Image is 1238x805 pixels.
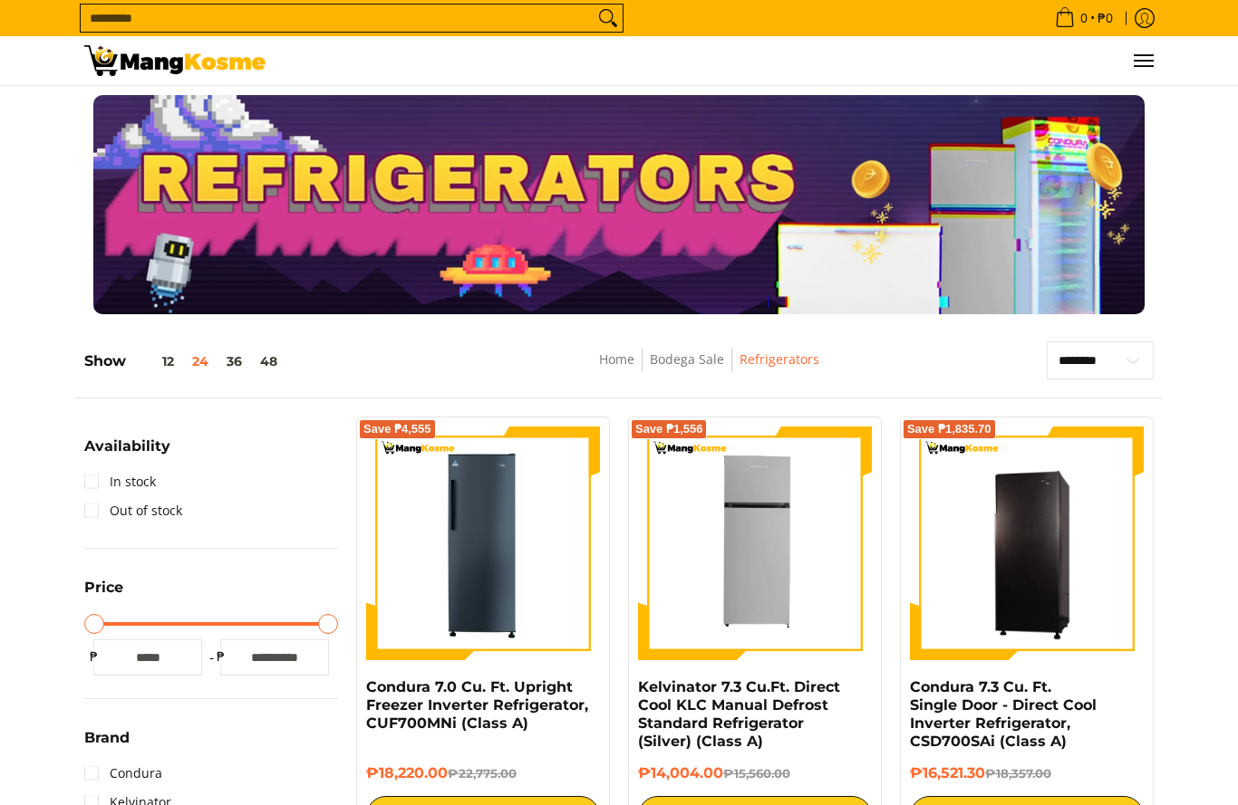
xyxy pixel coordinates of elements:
[599,350,634,368] a: Home
[84,439,170,454] span: Availability
[84,580,123,609] summary: Open
[467,349,952,389] nav: Breadcrumbs
[366,678,588,732] a: Condura 7.0 Cu. Ft. Upright Freezer Inverter Refrigerator, CUF700MNi (Class A)
[84,759,162,788] a: Condura
[84,731,130,745] span: Brand
[1095,12,1116,24] span: ₱0
[638,678,840,750] a: Kelvinator 7.3 Cu.Ft. Direct Cool KLC Manual Defrost Standard Refrigerator (Silver) (Class A)
[985,766,1051,781] del: ₱18,357.00
[910,429,1144,657] img: Condura 7.3 Cu. Ft. Single Door - Direct Cool Inverter Refrigerator, CSD700SAi (Class A)
[84,439,170,467] summary: Open
[284,36,1154,85] ul: Customer Navigation
[284,36,1154,85] nav: Main Menu
[84,467,156,496] a: In stock
[218,354,251,369] button: 36
[1049,8,1118,28] span: •
[448,766,517,781] del: ₱22,775.00
[84,45,266,76] img: Bodega Sale Refrigerator l Mang Kosme: Home Appliances Warehouse Sale
[740,350,819,368] a: Refrigerators
[638,426,872,660] img: Kelvinator 7.3 Cu.Ft. Direct Cool KLC Manual Defrost Standard Refrigerator (Silver) (Class A)
[650,350,724,368] a: Bodega Sale
[910,678,1097,750] a: Condura 7.3 Cu. Ft. Single Door - Direct Cool Inverter Refrigerator, CSD700SAi (Class A)
[910,764,1144,782] h6: ₱16,521.30
[594,5,623,32] button: Search
[84,496,182,525] a: Out of stock
[366,764,600,782] h6: ₱18,220.00
[907,424,991,435] span: Save ₱1,835.70
[635,424,703,435] span: Save ₱1,556
[638,764,872,782] h6: ₱14,004.00
[1132,36,1154,85] button: Menu
[211,647,229,666] span: ₱
[183,354,218,369] button: 24
[84,352,286,370] h5: Show
[1078,12,1090,24] span: 0
[84,731,130,759] summary: Open
[363,424,431,435] span: Save ₱4,555
[84,580,123,595] span: Price
[251,354,286,369] button: 48
[84,647,102,666] span: ₱
[366,426,600,660] img: Condura 7.0 Cu. Ft. Upright Freezer Inverter Refrigerator, CUF700MNi (Class A)
[126,354,183,369] button: 12
[723,766,790,781] del: ₱15,560.00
